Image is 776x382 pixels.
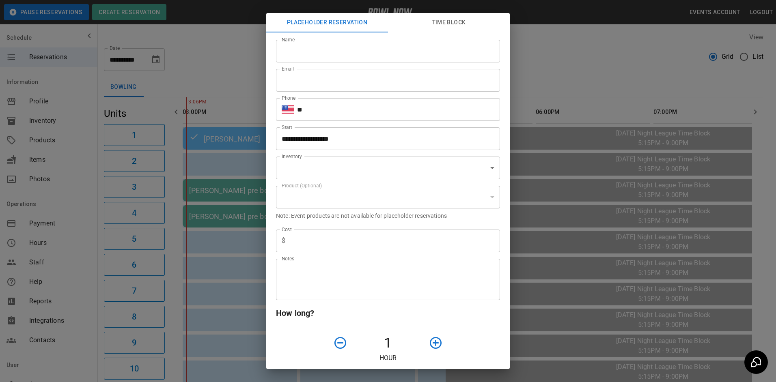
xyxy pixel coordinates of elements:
[276,307,500,320] h6: How long?
[276,157,500,179] div: ​
[276,127,494,150] input: Choose date, selected date is Oct 2, 2025
[266,13,388,32] button: Placeholder Reservation
[276,212,500,220] p: Note: Event products are not available for placeholder reservations
[276,186,500,208] div: ​
[282,103,294,116] button: Select country
[282,124,292,131] label: Start
[388,13,510,32] button: Time Block
[276,353,500,363] p: Hour
[282,94,295,101] label: Phone
[282,236,285,246] p: $
[351,335,425,352] h4: 1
